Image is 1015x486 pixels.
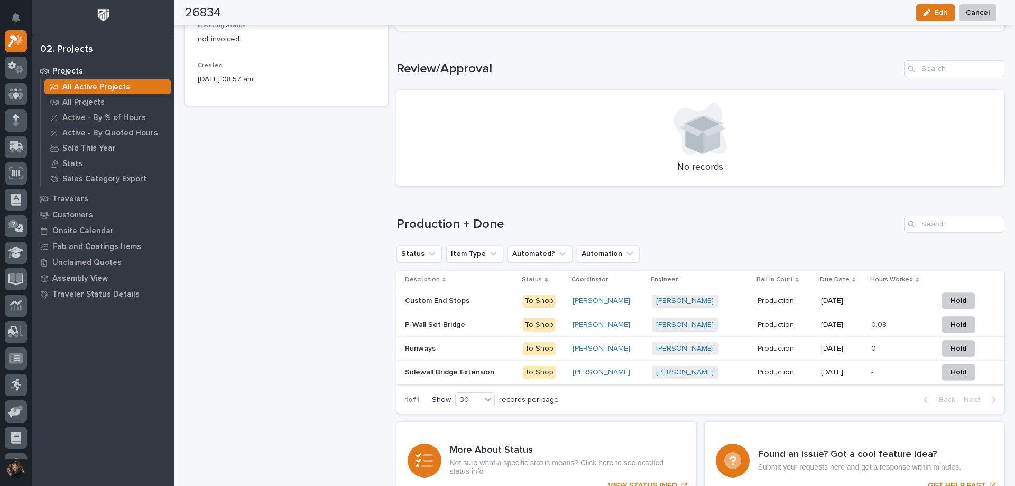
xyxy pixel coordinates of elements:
[198,23,246,29] span: Invoicing Status
[951,366,966,379] span: Hold
[41,110,174,125] a: Active - By % of Hours
[62,113,146,123] p: Active - By % of Hours
[52,210,93,220] p: Customers
[41,95,174,109] a: All Projects
[32,191,174,207] a: Travelers
[450,445,685,456] h3: More About Status
[396,313,1005,337] tr: P-Wall Set BridgeP-Wall Set Bridge To Shop[PERSON_NAME] [PERSON_NAME] ProductionProduction [DATE]...
[573,344,630,353] a: [PERSON_NAME]
[446,245,503,262] button: Item Type
[32,270,174,286] a: Assembly View
[915,395,959,405] button: Back
[523,318,556,332] div: To Shop
[62,82,130,92] p: All Active Projects
[396,61,900,77] h1: Review/Approval
[758,318,796,329] p: Production
[5,6,27,29] button: Notifications
[456,395,481,406] div: 30
[904,60,1004,77] input: Search
[942,364,975,381] button: Hold
[32,239,174,254] a: Fab and Coatings Items
[577,245,640,262] button: Automation
[951,295,966,307] span: Hold
[871,318,889,329] p: 0.08
[935,8,948,17] span: Edit
[32,286,174,302] a: Traveler Status Details
[405,318,467,329] p: P-Wall Set Bridge
[405,274,440,286] p: Description
[32,207,174,223] a: Customers
[409,162,992,173] p: No records
[523,342,556,355] div: To Shop
[523,295,556,308] div: To Shop
[571,274,608,286] p: Coordinator
[13,13,27,30] div: Notifications
[62,175,146,184] p: Sales Category Export
[52,242,141,252] p: Fab and Coatings Items
[198,34,375,45] p: not invoiced
[198,74,375,85] p: [DATE] 08:57 am
[951,318,966,331] span: Hold
[959,4,996,21] button: Cancel
[821,368,863,377] p: [DATE]
[94,5,113,25] img: Workspace Logo
[951,342,966,355] span: Hold
[942,316,975,333] button: Hold
[52,290,140,299] p: Traveler Status Details
[758,295,796,306] p: Production
[405,295,472,306] p: Custom End Stops
[821,297,863,306] p: [DATE]
[966,6,990,19] span: Cancel
[651,274,678,286] p: Engineer
[41,156,174,171] a: Stats
[573,297,630,306] a: [PERSON_NAME]
[656,297,714,306] a: [PERSON_NAME]
[396,361,1005,384] tr: Sidewall Bridge ExtensionSidewall Bridge Extension To Shop[PERSON_NAME] [PERSON_NAME] ProductionP...
[450,459,685,476] p: Not sure what a specific status means? Click here to see detailed status info
[904,216,1004,233] input: Search
[942,292,975,309] button: Hold
[820,274,850,286] p: Due Date
[959,395,1004,405] button: Next
[198,62,223,69] span: Created
[499,396,559,405] p: records per page
[40,44,93,56] div: 02. Projects
[522,274,542,286] p: Status
[52,226,114,236] p: Onsite Calendar
[758,449,961,461] h3: Found an issue? Got a cool feature idea?
[656,368,714,377] a: [PERSON_NAME]
[41,79,174,94] a: All Active Projects
[508,245,573,262] button: Automated?
[656,344,714,353] a: [PERSON_NAME]
[573,368,630,377] a: [PERSON_NAME]
[52,258,122,268] p: Unclaimed Quotes
[405,366,496,377] p: Sidewall Bridge Extension
[396,337,1005,361] tr: RunwaysRunways To Shop[PERSON_NAME] [PERSON_NAME] ProductionProduction [DATE]00 Hold
[871,366,875,377] p: -
[656,320,714,329] a: [PERSON_NAME]
[5,459,27,481] button: users-avatar
[62,129,158,138] p: Active - By Quoted Hours
[32,254,174,270] a: Unclaimed Quotes
[62,98,105,107] p: All Projects
[964,395,987,405] span: Next
[396,245,442,262] button: Status
[185,5,221,21] h2: 26834
[396,387,428,413] p: 1 of 1
[821,344,863,353] p: [DATE]
[871,342,878,353] p: 0
[52,274,108,283] p: Assembly View
[758,463,961,472] p: Submit your requests here and get a response within minutes.
[942,340,975,357] button: Hold
[756,274,793,286] p: Ball In Court
[62,159,82,169] p: Stats
[758,366,796,377] p: Production
[573,320,630,329] a: [PERSON_NAME]
[405,342,438,353] p: Runways
[758,342,796,353] p: Production
[62,144,116,153] p: Sold This Year
[41,141,174,155] a: Sold This Year
[41,125,174,140] a: Active - By Quoted Hours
